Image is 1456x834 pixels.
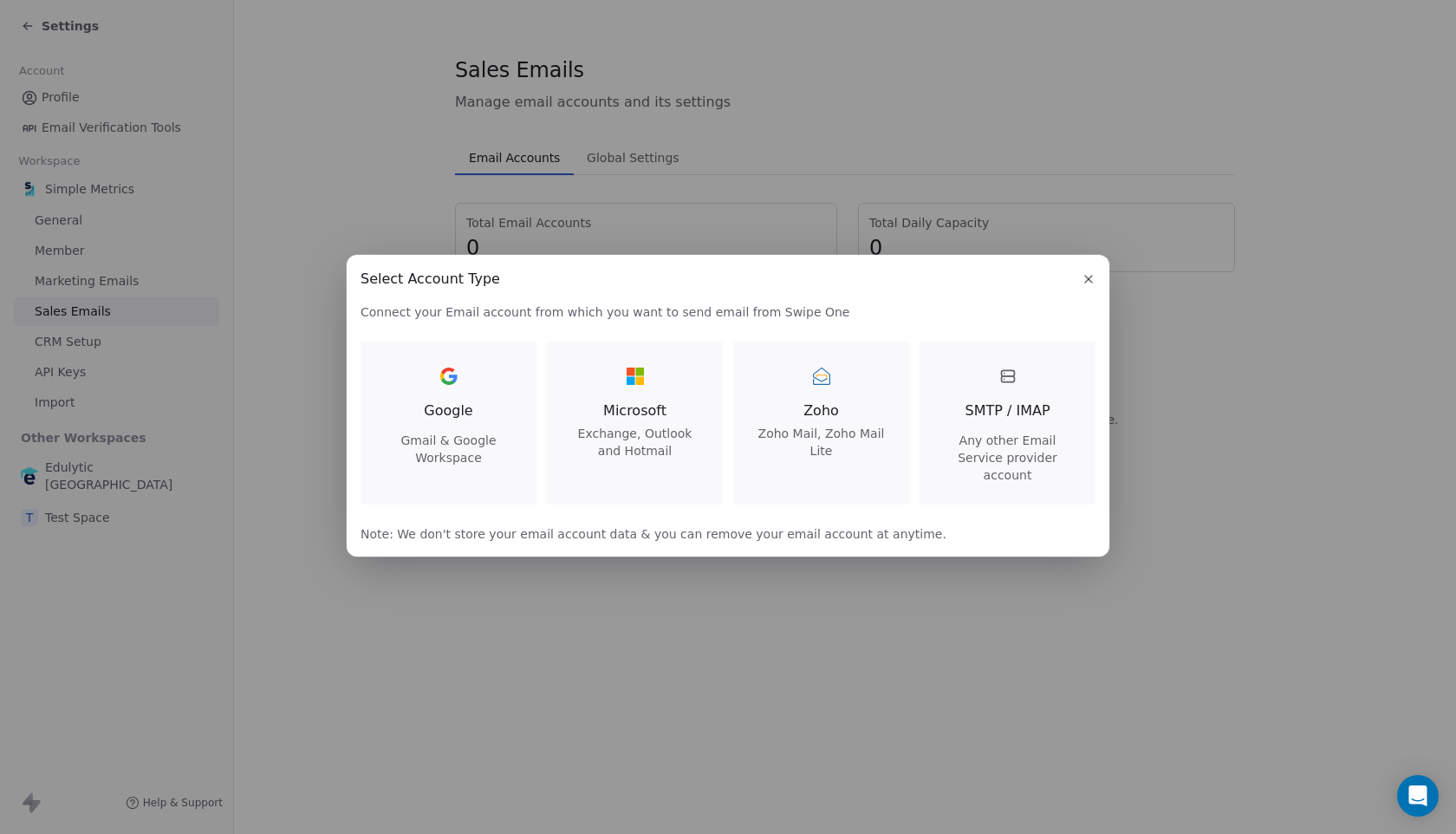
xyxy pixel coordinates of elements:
span: SMTP / IMAP [965,401,1050,421]
span: Google [424,401,472,421]
span: Microsoft [568,401,702,421]
span: Exchange, Outlook and Hotmail [568,425,702,459]
span: Note: We don't store your email account data & you can remove your email account at anytime. [361,525,1095,543]
span: Connect your Email account from which you want to send email from Swipe One [361,303,1095,321]
span: Gmail & Google Workspace [381,432,516,466]
span: Zoho [754,401,888,421]
span: Select Account Type [361,269,500,290]
span: Zoho Mail, Zoho Mail Lite [754,425,888,459]
span: Any other Email Service provider account [940,432,1075,484]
